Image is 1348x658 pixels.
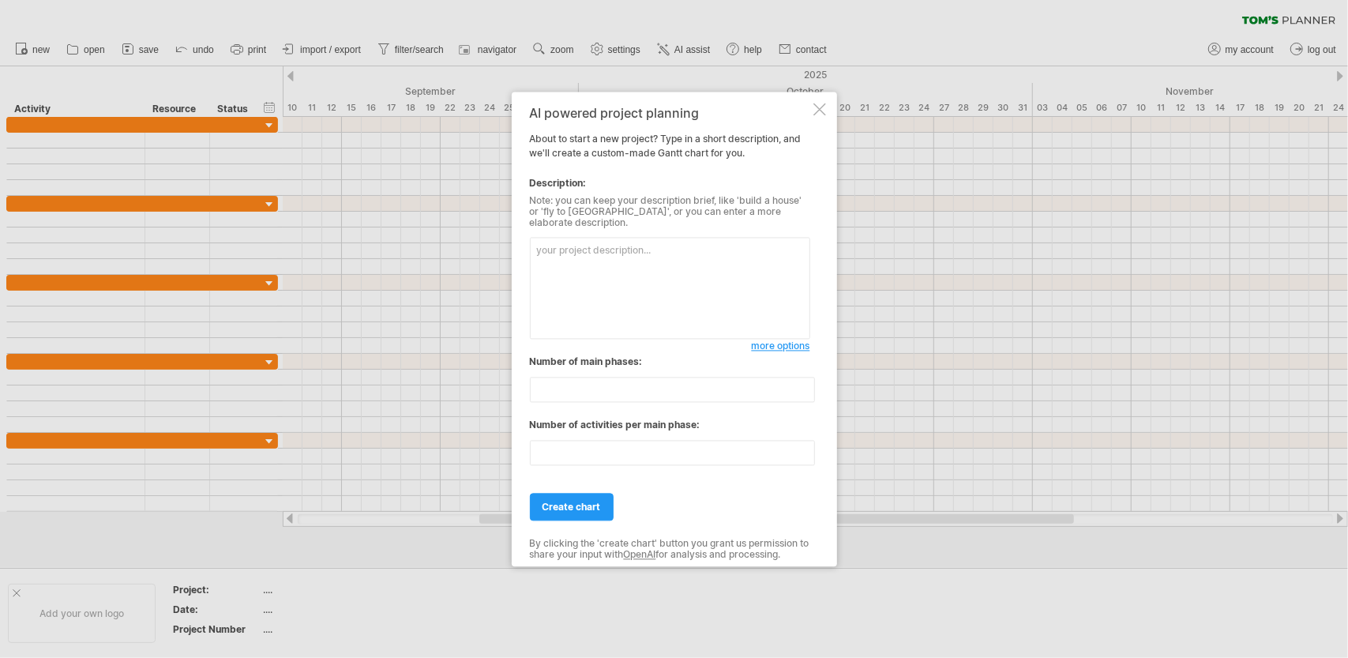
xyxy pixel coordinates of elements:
div: Number of activities per main phase: [530,418,810,432]
div: AI powered project planning [530,106,810,120]
a: more options [752,339,810,353]
a: OpenAI [624,549,656,561]
div: About to start a new project? Type in a short description, and we'll create a custom-made Gantt c... [530,106,810,552]
span: create chart [543,501,601,513]
span: more options [752,340,810,352]
div: Note: you can keep your description brief, like 'build a house' or 'fly to [GEOGRAPHIC_DATA]', or... [530,195,810,229]
div: Number of main phases: [530,355,810,369]
div: By clicking the 'create chart' button you grant us permission to share your input with for analys... [530,538,810,561]
a: create chart [530,493,614,521]
div: Description: [530,176,810,190]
